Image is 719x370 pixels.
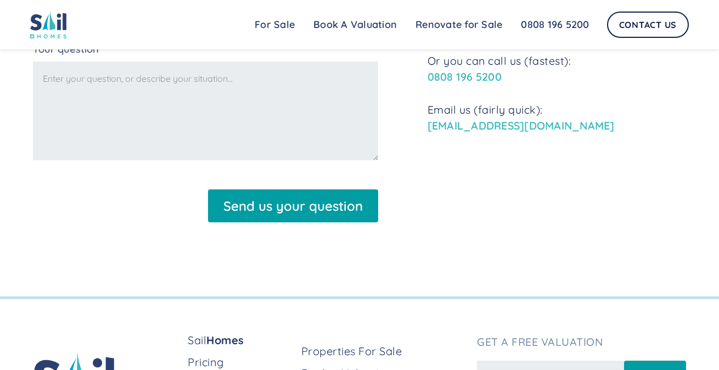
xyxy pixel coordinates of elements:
a: For Sale [245,14,304,36]
label: Your question [33,44,378,54]
a: 0808 196 5200 [428,70,502,83]
img: sail home logo colored [30,11,66,38]
a: Pricing [188,355,292,370]
a: [EMAIL_ADDRESS][DOMAIN_NAME] [428,119,615,132]
a: Properties For Sale [301,344,469,359]
a: Book A Valuation [304,14,406,36]
a: Contact Us [607,12,689,38]
a: 0808 196 5200 [512,14,598,36]
input: Send us your question [208,189,378,222]
p: Or you can call us (fastest): [428,53,686,85]
a: SailHomes [188,333,292,348]
strong: Homes [206,333,244,347]
h3: Get a free valuation [477,335,686,349]
a: Renovate for Sale [406,14,512,36]
p: Email us (fairly quick): [428,102,686,134]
